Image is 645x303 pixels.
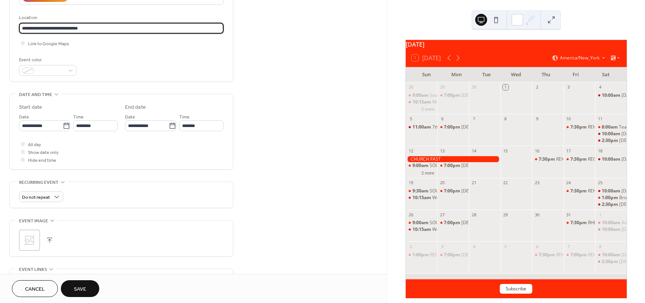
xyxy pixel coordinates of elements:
[412,67,442,82] div: Sun
[471,84,477,90] div: 30
[566,148,571,154] div: 17
[588,124,640,130] div: REHEARSAL-Praise Team
[471,67,501,82] div: Tue
[471,180,477,186] div: 21
[570,252,588,258] span: 7:00pm
[406,252,437,258] div: RECORDING for 1st Sunday December-Praise Team
[588,220,640,226] div: RHEARSAL - Praise Team
[570,156,588,163] span: 7:30pm
[461,124,523,130] div: [DEMOGRAPHIC_DATA] Study
[19,217,48,225] span: Event image
[437,220,469,226] div: Bible Study
[406,220,437,226] div: SOUNDCHECK
[418,105,437,112] button: 2 more
[439,180,445,186] div: 20
[12,280,58,297] button: Cancel
[501,67,531,82] div: Wed
[595,156,627,163] div: Saturday Morning Prayer
[471,212,477,217] div: 28
[442,67,471,82] div: Mon
[28,40,69,48] span: Link to Google Maps
[125,103,146,111] div: End date
[61,280,99,297] button: Save
[503,116,508,122] div: 8
[588,252,641,258] div: REHEARSAL -Praise Team
[408,244,414,249] div: 2
[444,188,461,194] span: 7:00pm
[432,124,534,130] div: 7th [DEMOGRAPHIC_DATA] Anniversary Banquet
[461,252,523,258] div: [DEMOGRAPHIC_DATA] Study
[444,252,461,258] span: 7:00pm
[430,163,491,169] div: SOUND CHECK - Praise Team
[595,252,627,258] div: Saturday Morning Prayer
[432,226,517,233] div: Worship Experience @ THE HARBORSIDE
[430,252,536,258] div: RECORDING for 1st [DATE] December-Praise Team
[437,124,469,130] div: Bible Study
[439,116,445,122] div: 6
[560,56,599,60] span: America/New_York
[503,148,508,154] div: 15
[412,226,432,233] span: 10:15am
[532,252,564,258] div: REHEARSAL-LH Mass Choir Christmas Cantata
[461,188,523,194] div: [DEMOGRAPHIC_DATA] Study
[408,212,414,217] div: 26
[566,116,571,122] div: 10
[430,92,485,99] div: Soundcheck & REHEARSAL
[597,244,603,249] div: 8
[412,92,430,99] span: 9:00am
[471,244,477,249] div: 4
[73,113,84,121] span: Time
[19,91,52,99] span: Date and time
[597,180,603,186] div: 25
[408,116,414,122] div: 5
[439,84,445,90] div: 29
[591,67,621,82] div: Sat
[602,137,619,144] span: 2:30pm
[503,244,508,249] div: 5
[595,201,627,208] div: Evangelism @ Doctors Comm Rehab
[19,103,42,111] div: Start date
[534,212,540,217] div: 30
[406,163,437,169] div: SOUND CHECK - Praise Team
[437,252,469,258] div: Bible Study
[28,149,59,157] span: Show date only
[432,195,517,201] div: Worship Experience @ THE HARBORSIDE
[597,116,603,122] div: 11
[534,244,540,249] div: 6
[461,163,523,169] div: [DEMOGRAPHIC_DATA] Study
[564,124,595,130] div: REHEARSAL-Praise Team
[412,220,430,226] span: 9:00am
[503,180,508,186] div: 22
[534,180,540,186] div: 23
[602,92,621,99] span: 10:00am
[125,113,135,121] span: Date
[602,259,619,265] span: 2:30pm
[570,124,588,130] span: 7:30pm
[19,179,59,186] span: Recurring event
[539,252,556,258] span: 7:30pm
[406,99,437,105] div: Worship Experience @ THE HARBORSIDE
[595,226,627,233] div: Saturday Morning Prayer
[597,212,603,217] div: 1
[570,220,588,226] span: 7:30pm
[406,124,437,130] div: 7th Church Anniversary Banquet
[19,266,47,273] span: Event links
[19,113,29,121] span: Date
[595,195,627,201] div: Brotherhood Brunch
[595,188,627,194] div: Saturday Morning Prayer
[556,156,641,163] div: REHEARSAL- Life House Men's Ensemble
[406,156,501,163] div: CHURCH FAST
[588,156,643,163] div: RECORDING - Praise Team
[602,156,621,163] span: 10:00am
[602,124,619,130] span: 8:00am
[19,56,75,64] div: Event color
[597,84,603,90] div: 4
[471,116,477,122] div: 7
[534,148,540,154] div: 16
[595,124,627,130] div: Team Victory Susan G Komen More Than Pink Walk
[28,157,56,164] span: Hide end time
[564,188,595,194] div: REHEARSAL CANTATA - Praise Team
[179,113,190,121] span: Time
[432,99,517,105] div: Worship Experience @ THE HARBORSIDE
